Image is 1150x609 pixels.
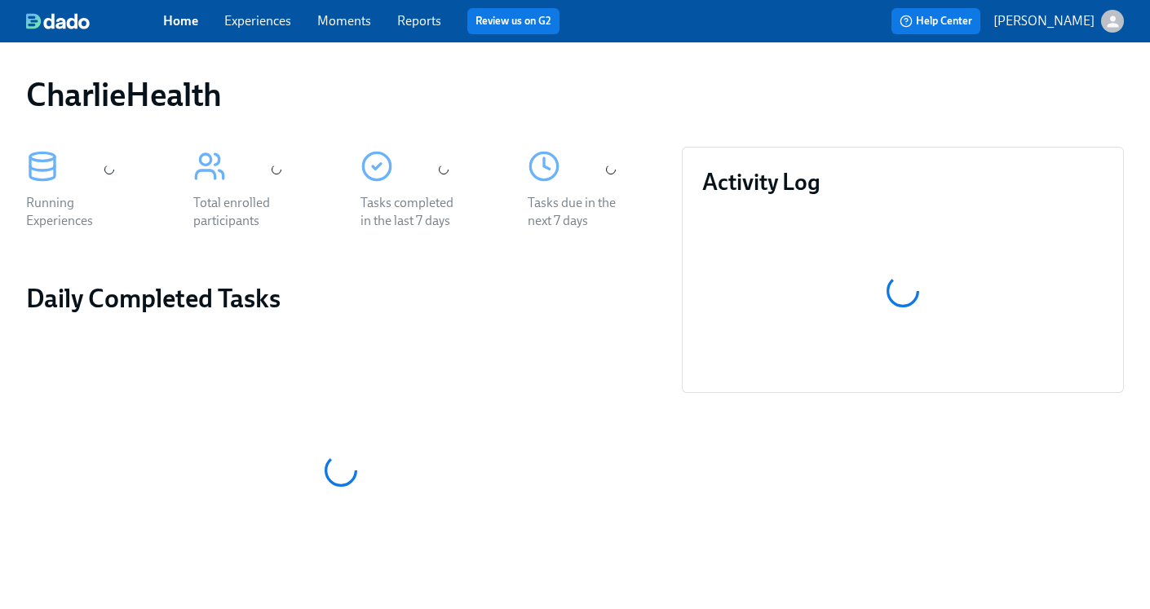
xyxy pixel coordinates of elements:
[900,13,972,29] span: Help Center
[993,12,1095,30] p: [PERSON_NAME]
[993,10,1124,33] button: [PERSON_NAME]
[26,282,656,315] h2: Daily Completed Tasks
[193,194,298,230] div: Total enrolled participants
[26,13,90,29] img: dado
[360,194,465,230] div: Tasks completed in the last 7 days
[467,8,560,34] button: Review us on G2
[26,75,222,114] h1: CharlieHealth
[224,13,291,29] a: Experiences
[891,8,980,34] button: Help Center
[475,13,551,29] a: Review us on G2
[528,194,632,230] div: Tasks due in the next 7 days
[397,13,441,29] a: Reports
[317,13,371,29] a: Moments
[26,194,130,230] div: Running Experiences
[26,13,163,29] a: dado
[163,13,198,29] a: Home
[702,167,1104,196] h3: Activity Log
